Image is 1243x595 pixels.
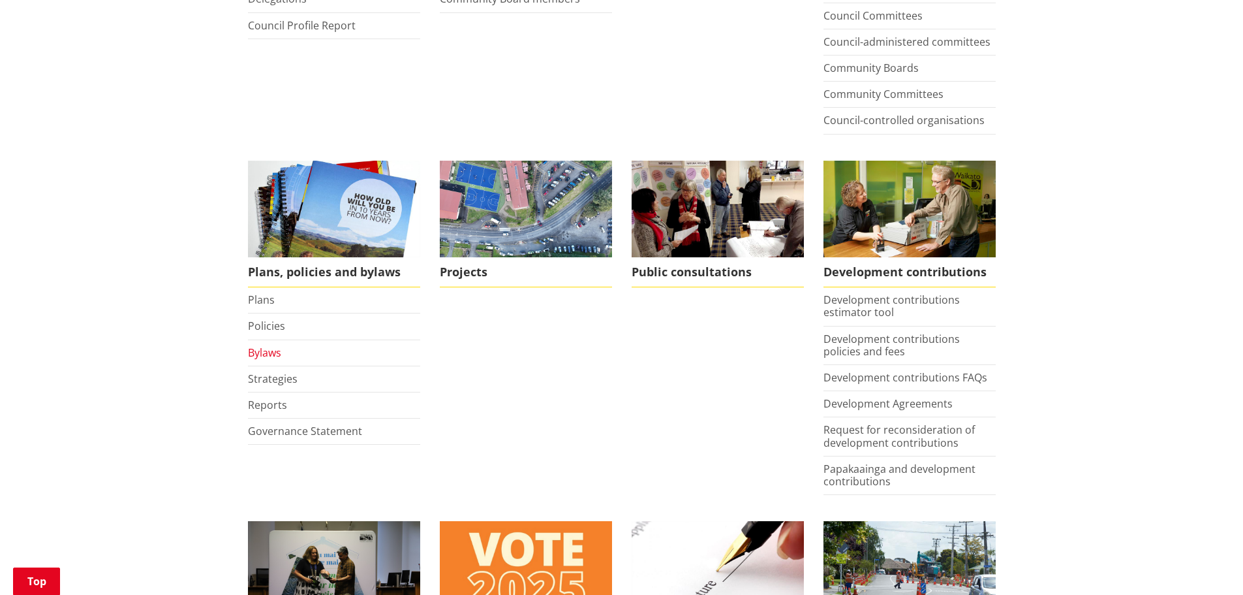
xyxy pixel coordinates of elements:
[248,257,420,287] span: Plans, policies and bylaws
[248,161,420,258] img: Long Term Plan
[823,293,960,319] a: Development contributions estimator tool
[823,257,996,287] span: Development contributions
[823,462,975,489] a: Papakaainga and development contributions
[823,35,990,49] a: Council-administered committees
[823,370,987,385] a: Development contributions FAQs
[248,398,287,412] a: Reports
[248,319,285,333] a: Policies
[823,8,923,23] a: Council Committees
[823,87,944,101] a: Community Committees
[823,396,953,411] a: Development Agreements
[248,161,420,288] a: We produce a number of plans, policies and bylaws including the Long Term Plan Plans, policies an...
[440,161,612,288] a: Projects
[13,568,60,595] a: Top
[248,346,281,360] a: Bylaws
[823,332,960,359] a: Development contributions policies and fees
[248,372,298,386] a: Strategies
[248,293,275,307] a: Plans
[440,161,612,258] img: DJI_0336
[823,161,996,288] a: FInd out more about fees and fines here Development contributions
[248,424,362,438] a: Governance Statement
[823,61,919,75] a: Community Boards
[248,18,356,33] a: Council Profile Report
[823,161,996,258] img: Fees
[823,423,975,449] a: Request for reconsideration of development contributions
[632,161,804,258] img: public-consultations
[823,113,985,127] a: Council-controlled organisations
[632,257,804,287] span: Public consultations
[1183,540,1230,587] iframe: Messenger Launcher
[440,257,612,287] span: Projects
[632,161,804,288] a: public-consultations Public consultations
